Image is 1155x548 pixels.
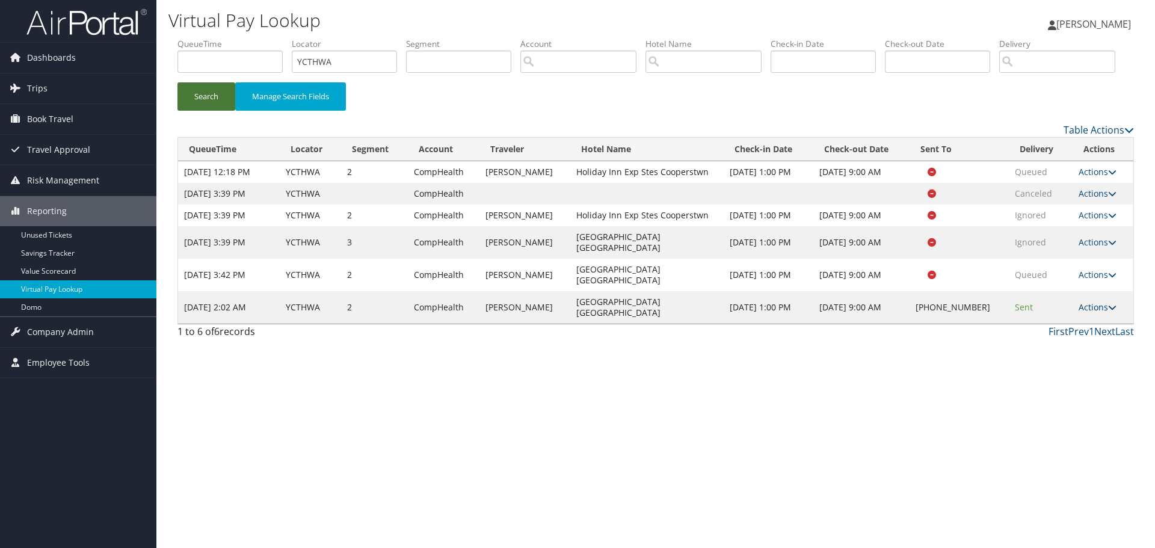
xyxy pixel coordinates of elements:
span: 6 [214,325,220,338]
th: Delivery: activate to sort column ascending [1009,138,1073,161]
span: Ignored [1015,236,1046,248]
td: CompHealth [408,226,479,259]
td: [GEOGRAPHIC_DATA] [GEOGRAPHIC_DATA] [570,226,724,259]
a: Actions [1079,301,1116,313]
td: [DATE] 3:39 PM [178,205,280,226]
td: CompHealth [408,259,479,291]
span: Trips [27,73,48,103]
th: Actions [1073,138,1133,161]
td: [DATE] 9:00 AM [813,259,910,291]
span: Queued [1015,269,1047,280]
td: [DATE] 9:00 AM [813,161,910,183]
td: [PERSON_NAME] [479,259,571,291]
a: 1 [1089,325,1094,338]
td: [DATE] 3:39 PM [178,183,280,205]
a: Prev [1068,325,1089,338]
span: Dashboards [27,43,76,73]
a: Actions [1079,269,1116,280]
span: Reporting [27,196,67,226]
button: Manage Search Fields [235,82,346,111]
td: [DATE] 9:00 AM [813,205,910,226]
td: YCTHWA [280,226,341,259]
td: [DATE] 1:00 PM [724,291,813,324]
a: Next [1094,325,1115,338]
td: [DATE] 2:02 AM [178,291,280,324]
th: Locator: activate to sort column ascending [280,138,341,161]
a: [PERSON_NAME] [1048,6,1143,42]
td: [PHONE_NUMBER] [910,291,1009,324]
td: [GEOGRAPHIC_DATA] [GEOGRAPHIC_DATA] [570,259,724,291]
h1: Virtual Pay Lookup [168,8,818,33]
span: Risk Management [27,165,99,195]
td: [DATE] 1:00 PM [724,259,813,291]
a: Actions [1079,166,1116,177]
td: [DATE] 1:00 PM [724,226,813,259]
a: Table Actions [1064,123,1134,137]
td: Holiday Inn Exp Stes Cooperstwn [570,205,724,226]
span: [PERSON_NAME] [1056,17,1131,31]
label: Account [520,38,645,50]
span: Company Admin [27,317,94,347]
td: [DATE] 3:42 PM [178,259,280,291]
td: 2 [341,291,408,324]
td: [PERSON_NAME] [479,291,571,324]
td: YCTHWA [280,183,341,205]
button: Search [177,82,235,111]
a: Actions [1079,188,1116,199]
td: 2 [341,259,408,291]
label: Check-out Date [885,38,999,50]
span: Employee Tools [27,348,90,378]
label: Hotel Name [645,38,771,50]
td: CompHealth [408,205,479,226]
td: YCTHWA [280,291,341,324]
th: Hotel Name: activate to sort column ascending [570,138,724,161]
th: Check-in Date: activate to sort column ascending [724,138,813,161]
a: Last [1115,325,1134,338]
td: [DATE] 12:18 PM [178,161,280,183]
span: Book Travel [27,104,73,134]
label: Check-in Date [771,38,885,50]
label: Delivery [999,38,1124,50]
td: CompHealth [408,183,479,205]
a: Actions [1079,209,1116,221]
div: 1 to 6 of records [177,324,403,345]
td: [DATE] 1:00 PM [724,161,813,183]
span: Sent [1015,301,1033,313]
td: 3 [341,226,408,259]
td: [DATE] 9:00 AM [813,291,910,324]
th: Traveler: activate to sort column ascending [479,138,571,161]
td: 2 [341,161,408,183]
td: [PERSON_NAME] [479,226,571,259]
td: [GEOGRAPHIC_DATA] [GEOGRAPHIC_DATA] [570,291,724,324]
td: [PERSON_NAME] [479,161,571,183]
th: Segment: activate to sort column ascending [341,138,408,161]
span: Travel Approval [27,135,90,165]
span: Queued [1015,166,1047,177]
td: CompHealth [408,291,479,324]
th: Account: activate to sort column ascending [408,138,479,161]
th: QueueTime: activate to sort column descending [178,138,280,161]
span: Ignored [1015,209,1046,221]
td: [DATE] 1:00 PM [724,205,813,226]
label: QueueTime [177,38,292,50]
label: Segment [406,38,520,50]
td: YCTHWA [280,205,341,226]
img: airportal-logo.png [26,8,147,36]
td: [DATE] 3:39 PM [178,226,280,259]
th: Sent To: activate to sort column ascending [910,138,1009,161]
td: Holiday Inn Exp Stes Cooperstwn [570,161,724,183]
a: Actions [1079,236,1116,248]
td: [PERSON_NAME] [479,205,571,226]
td: YCTHWA [280,161,341,183]
a: First [1049,325,1068,338]
td: 2 [341,205,408,226]
th: Check-out Date: activate to sort column ascending [813,138,910,161]
label: Locator [292,38,406,50]
td: CompHealth [408,161,479,183]
td: YCTHWA [280,259,341,291]
td: [DATE] 9:00 AM [813,226,910,259]
span: Canceled [1015,188,1052,199]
